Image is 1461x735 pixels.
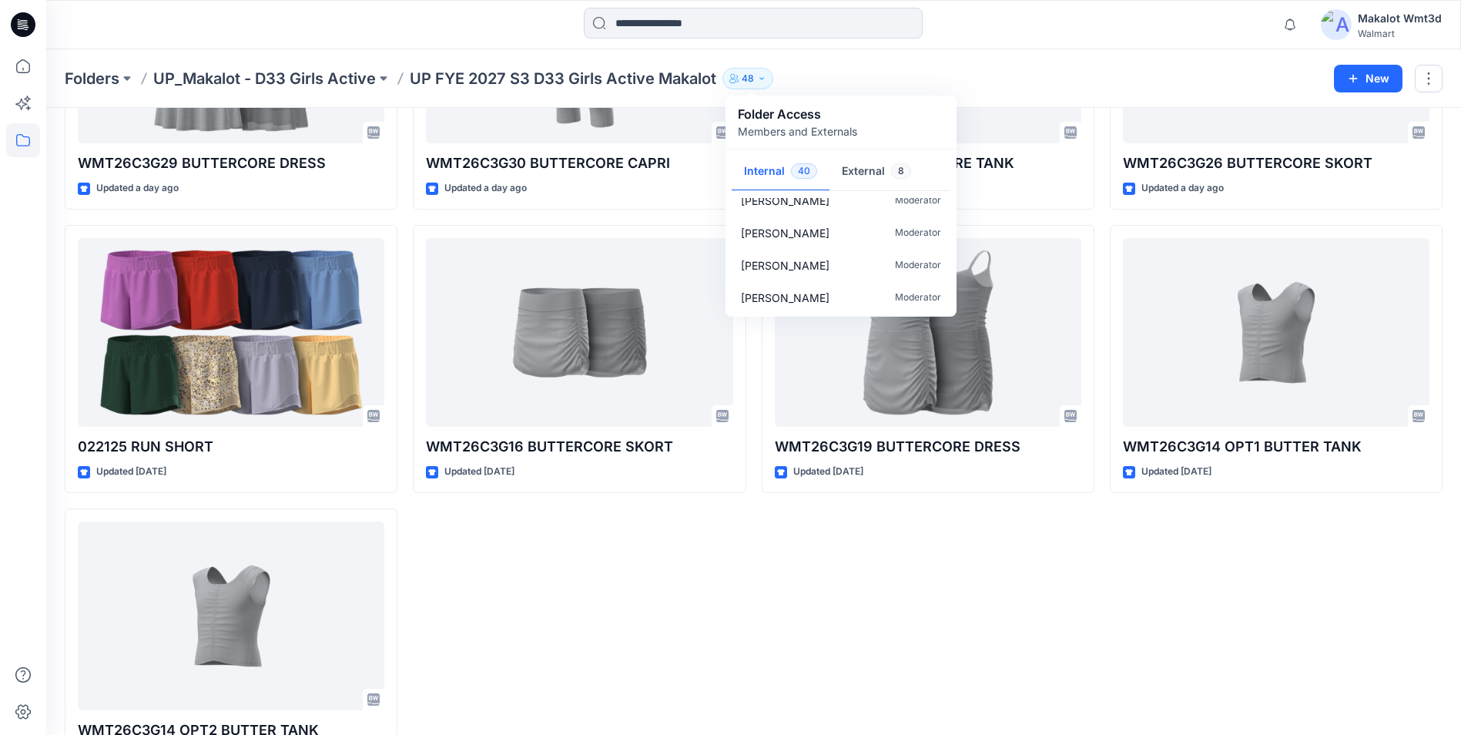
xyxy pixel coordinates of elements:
button: Internal [732,153,829,192]
p: Moderator [895,193,941,209]
p: Moderator [895,290,941,306]
p: Evelyn Cheng [741,193,829,209]
div: Walmart [1358,28,1442,39]
p: Folder Access [738,105,857,123]
a: [PERSON_NAME]Moderator [729,249,953,281]
span: 8 [891,163,911,179]
p: WMT26C3G26 BUTTERCORE SKORT [1123,153,1429,174]
span: 40 [791,163,817,179]
p: Updated a day ago [1141,180,1224,196]
a: 022125 RUN SHORT [78,238,384,427]
p: 022125 RUN SHORT [78,436,384,458]
p: Members and Externals [738,123,857,139]
p: WMT26C3G14 OPT1 BUTTER TANK [1123,436,1429,458]
p: Updated [DATE] [96,464,166,480]
p: WMT26C3G19 BUTTERCORE DRESS [775,436,1081,458]
p: Moderator [895,225,941,241]
button: 48 [722,68,773,89]
button: New [1334,65,1402,92]
a: [PERSON_NAME]Moderator [729,216,953,249]
p: 48 [742,70,754,87]
a: WMT26C3G16 BUTTERCORE SKORT [426,238,732,427]
p: Updated [DATE] [793,464,863,480]
a: WMT26C3G14 OPT2 BUTTER TANK [78,522,384,710]
p: Updated [DATE] [1141,464,1211,480]
div: Makalot Wmt3d [1358,9,1442,28]
p: Updated a day ago [444,180,527,196]
a: [PERSON_NAME]Moderator [729,184,953,216]
a: WMT26C3G14 OPT1 BUTTER TANK [1123,238,1429,427]
a: Folders [65,68,119,89]
p: Megan Tibbett [741,290,829,306]
p: WMT26C3G16 BUTTERCORE SKORT [426,436,732,458]
p: WMT26C3G30 BUTTERCORE CAPRI [426,153,732,174]
p: Sarah An [741,225,829,241]
p: Updated a day ago [96,180,179,196]
a: UP_Makalot - D33 Girls Active [153,68,376,89]
p: UP FYE 2027 S3 D33 Girls Active Makalot [410,68,716,89]
a: [PERSON_NAME]Moderator [729,281,953,314]
a: WMT26C3G19 BUTTERCORE DRESS [775,238,1081,427]
p: Updated [DATE] [444,464,514,480]
img: avatar [1321,9,1352,40]
p: Maria Lopez Hernandez [741,257,829,274]
p: WMT26C3G29 BUTTERCORE DRESS [78,153,384,174]
button: External [829,153,923,192]
p: Moderator [895,257,941,274]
